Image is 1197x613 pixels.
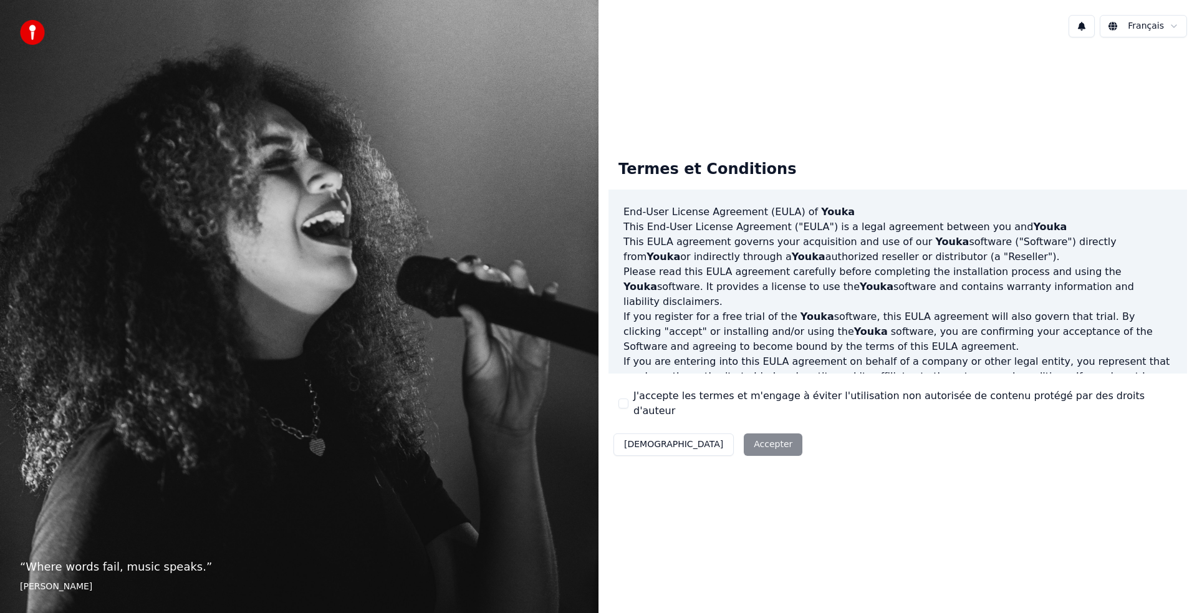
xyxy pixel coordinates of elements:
[623,309,1172,354] p: If you register for a free trial of the software, this EULA agreement will also govern that trial...
[20,558,579,576] p: “ Where words fail, music speaks. ”
[647,251,680,263] span: Youka
[1033,221,1067,233] span: Youka
[20,581,579,593] footer: [PERSON_NAME]
[800,311,834,322] span: Youka
[860,281,893,292] span: Youka
[623,264,1172,309] p: Please read this EULA agreement carefully before completing the installation process and using th...
[623,234,1172,264] p: This EULA agreement governs your acquisition and use of our software ("Software") directly from o...
[854,326,888,337] span: Youka
[792,251,825,263] span: Youka
[613,433,734,456] button: [DEMOGRAPHIC_DATA]
[935,236,969,248] span: Youka
[623,354,1172,414] p: If you are entering into this EULA agreement on behalf of a company or other legal entity, you re...
[20,20,45,45] img: youka
[623,281,657,292] span: Youka
[608,150,806,190] div: Termes et Conditions
[821,206,855,218] span: Youka
[633,389,1177,418] label: J'accepte les termes et m'engage à éviter l'utilisation non autorisée de contenu protégé par des ...
[623,205,1172,220] h3: End-User License Agreement (EULA) of
[623,220,1172,234] p: This End-User License Agreement ("EULA") is a legal agreement between you and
